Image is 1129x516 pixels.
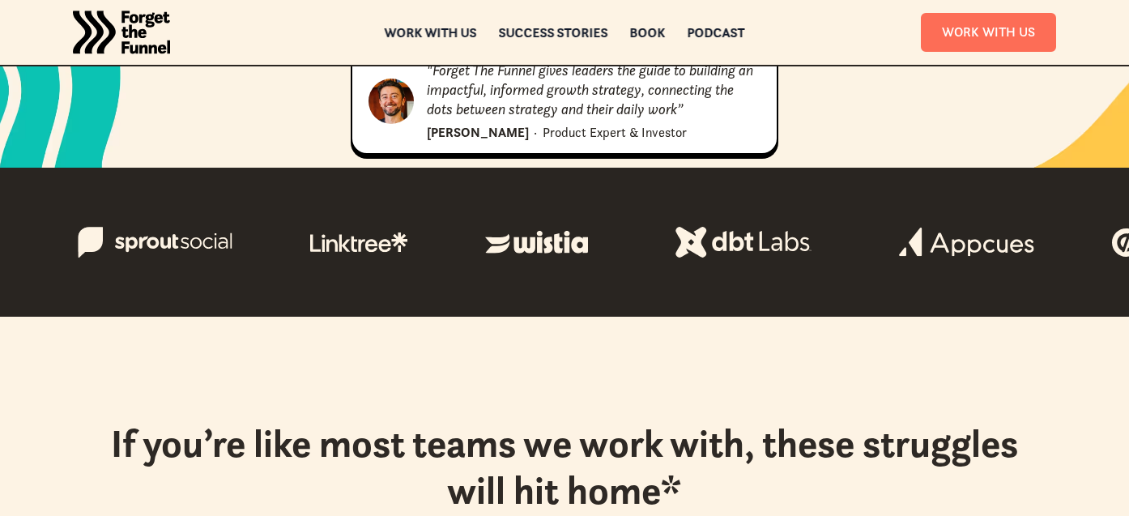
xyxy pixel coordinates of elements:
div: [PERSON_NAME] [427,122,529,142]
a: Podcast [688,27,745,38]
div: Product Expert & Investor [543,122,687,142]
a: Success Stories [499,27,608,38]
a: Work With Us [921,13,1056,51]
a: Book [630,27,666,38]
h2: If you’re like most teams we work with, these struggles will hit home* [81,420,1048,514]
div: "Forget The Funnel gives leaders the guide to building an impactful, informed growth strategy, co... [427,61,760,119]
div: · [534,122,537,142]
a: Work with us [385,27,477,38]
